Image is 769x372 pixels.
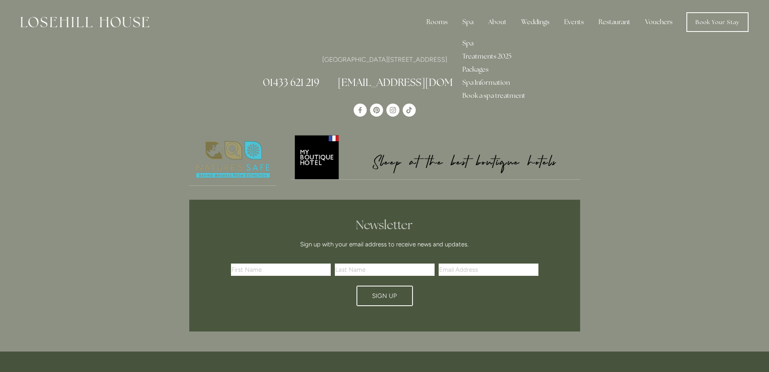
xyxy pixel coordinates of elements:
[482,14,513,30] div: About
[386,104,399,117] a: Instagram
[515,14,556,30] div: Weddings
[290,134,580,179] img: My Boutique Hotel - Logo
[453,89,535,102] a: Book a spa treatment
[686,12,749,32] a: Book Your Stay
[453,37,535,50] a: Spa
[456,14,480,30] div: Spa
[335,264,435,276] input: Last Name
[420,14,454,30] div: Rooms
[234,218,536,232] h2: Newsletter
[338,76,507,89] a: [EMAIL_ADDRESS][DOMAIN_NAME]
[263,76,319,89] a: 01433 621 219
[453,50,535,63] a: Treatments 2025
[231,264,331,276] input: First Name
[453,63,535,76] a: Packages
[370,104,383,117] a: Pinterest
[453,76,535,89] a: Spa Information
[356,286,413,306] button: Sign Up
[439,264,538,276] input: Email Address
[354,104,367,117] a: Losehill House Hotel & Spa
[558,14,590,30] div: Events
[592,14,637,30] div: Restaurant
[189,134,277,185] img: Nature's Safe - Logo
[234,239,536,249] p: Sign up with your email address to receive news and updates.
[403,104,416,117] a: TikTok
[372,292,397,300] span: Sign Up
[639,14,679,30] a: Vouchers
[189,54,580,65] p: [GEOGRAPHIC_DATA][STREET_ADDRESS]
[20,17,149,27] img: Losehill House
[189,134,277,186] a: Nature's Safe - Logo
